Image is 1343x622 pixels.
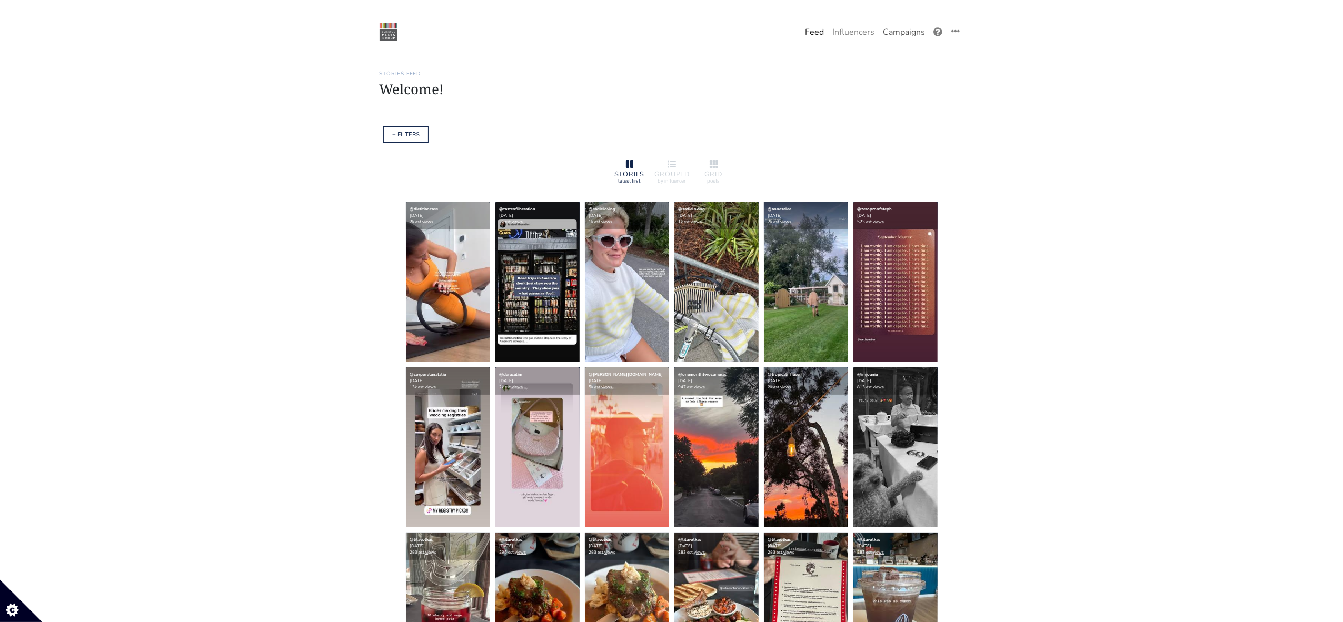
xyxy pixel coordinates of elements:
[500,372,523,377] a: @daracelim
[764,202,848,229] div: [DATE] 2k est.
[679,537,702,543] a: @lilavolkas
[873,384,884,390] a: views
[426,549,437,555] a: views
[853,533,938,560] div: [DATE] 283 est.
[679,372,727,377] a: @onemonthtwocameras
[410,206,439,212] a: @dietitiancass
[605,549,616,555] a: views
[512,219,523,225] a: views
[602,219,613,225] a: views
[828,22,879,43] a: Influencers
[691,219,702,225] a: views
[495,367,580,395] div: [DATE] 2k est.
[425,384,436,390] a: views
[781,384,792,390] a: views
[697,177,731,185] div: posts
[784,549,795,555] a: views
[697,171,731,178] div: GRID
[613,177,646,185] div: latest first
[392,131,420,138] a: + FILTERS
[380,23,397,41] img: 22:22:48_1550874168
[674,367,759,395] div: [DATE] 947 est.
[512,384,523,390] a: views
[853,367,938,395] div: [DATE] 813 est.
[768,206,792,212] a: @annesalee
[589,537,612,543] a: @lilavolkas
[613,171,646,178] div: STORIES
[764,367,848,395] div: [DATE] 2k est.
[694,549,705,555] a: views
[585,533,669,560] div: [DATE] 283 est.
[655,177,689,185] div: by influencer
[873,549,884,555] a: views
[585,367,669,395] div: [DATE] 5k est.
[585,202,669,229] div: [DATE] 1k est.
[406,202,490,229] div: [DATE] 2k est.
[655,171,689,178] div: GROUPED
[858,206,892,212] a: @zeroproofsteph
[380,71,964,77] h6: Stories Feed
[589,206,616,212] a: @sadieloving
[500,537,523,543] a: @lilavolkas
[858,372,878,377] a: @imjoanie
[879,22,929,43] a: Campaigns
[768,372,802,377] a: @tropicali_haven
[410,372,446,377] a: @corporatenatalie
[495,533,580,560] div: [DATE] 295 est.
[410,537,433,543] a: @lilavolkas
[406,533,490,560] div: [DATE] 283 est.
[768,537,791,543] a: @lilavolkas
[515,549,526,555] a: views
[406,367,490,395] div: [DATE] 13k est.
[674,533,759,560] div: [DATE] 283 est.
[853,202,938,229] div: [DATE] 523 est.
[380,81,964,97] h1: Welcome!
[873,219,884,225] a: views
[589,372,663,377] a: @[PERSON_NAME][DOMAIN_NAME]
[801,22,828,43] a: Feed
[858,537,881,543] a: @lilavolkas
[500,206,536,212] a: @tasteofliberation
[694,384,705,390] a: views
[679,206,705,212] a: @sadieloving
[781,219,792,225] a: views
[423,219,434,225] a: views
[495,202,580,229] div: [DATE] 2k est.
[764,533,848,560] div: [DATE] 283 est.
[602,384,613,390] a: views
[674,202,759,229] div: [DATE] 1k est.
